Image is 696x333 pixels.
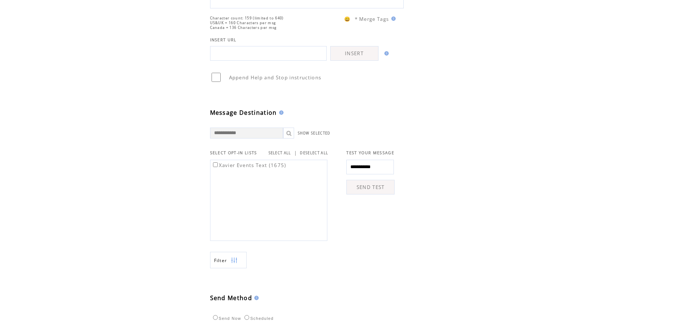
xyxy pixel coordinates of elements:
span: US&UK = 160 Characters per msg [210,20,276,25]
label: Scheduled [243,316,274,321]
span: TEST YOUR MESSAGE [346,150,394,155]
span: 😀 [344,16,351,22]
span: Append Help and Stop instructions [229,74,322,81]
input: Xavier Events Text (1675) [213,162,218,167]
a: INSERT [330,46,379,61]
span: Canada = 136 Characters per msg [210,25,277,30]
span: Character count: 159 (limited to 640) [210,16,284,20]
img: help.gif [382,51,389,56]
img: help.gif [389,16,396,21]
span: * Merge Tags [355,16,389,22]
a: SHOW SELECTED [298,131,331,136]
label: Send Now [211,316,241,321]
img: help.gif [277,110,284,115]
span: SELECT OPT-IN LISTS [210,150,257,155]
a: SEND TEST [346,180,395,194]
span: Show filters [214,257,227,264]
span: INSERT URL [210,37,237,42]
span: Send Method [210,294,252,302]
label: Xavier Events Text (1675) [212,162,286,169]
input: Send Now [213,315,218,320]
a: DESELECT ALL [300,151,328,155]
a: Filter [210,252,247,268]
span: Message Destination [210,109,277,117]
img: help.gif [252,296,259,300]
a: SELECT ALL [269,151,291,155]
span: | [294,150,297,156]
img: filters.png [231,252,237,269]
input: Scheduled [244,315,249,320]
